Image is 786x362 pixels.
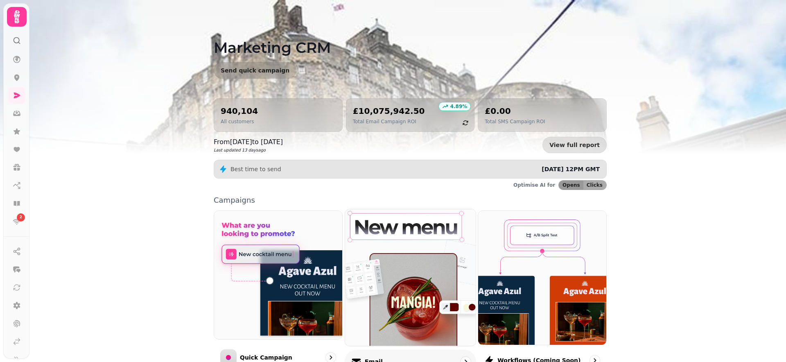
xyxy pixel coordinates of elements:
[221,118,258,125] p: All customers
[214,20,607,56] h1: Marketing CRM
[458,116,472,130] button: refresh
[221,105,258,117] h2: 940,104
[214,211,342,339] img: Quick Campaign
[485,105,545,117] h2: £0.00
[353,118,425,125] p: Total Email Campaign ROI
[9,213,25,230] a: 2
[559,181,583,190] button: Opens
[450,103,468,110] p: 4.89 %
[513,182,555,188] p: Optimise AI for
[327,353,335,362] svg: go to
[339,202,482,353] img: Email
[485,118,545,125] p: Total SMS Campaign ROI
[20,215,22,220] span: 2
[562,183,580,188] span: Opens
[214,62,296,79] button: Send quick campaign
[542,166,600,172] span: [DATE] 12PM GMT
[221,68,289,73] span: Send quick campaign
[214,197,607,204] p: Campaigns
[478,211,606,345] img: Workflows (coming soon)
[240,353,292,362] p: Quick Campaign
[230,165,281,173] p: Best time to send
[583,181,606,190] button: Clicks
[214,147,283,153] p: Last updated 13 days ago
[214,137,283,147] p: From [DATE] to [DATE]
[587,183,603,188] span: Clicks
[353,105,425,117] h2: £10,075,942.50
[542,137,607,153] a: View full report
